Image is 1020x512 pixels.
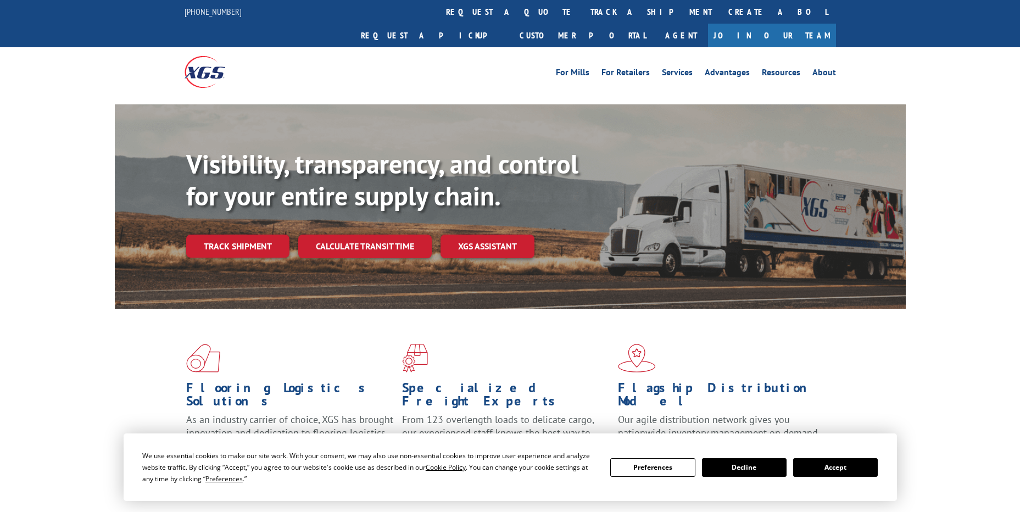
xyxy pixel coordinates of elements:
span: As an industry carrier of choice, XGS has brought innovation and dedication to flooring logistics... [186,413,393,452]
h1: Flooring Logistics Solutions [186,381,394,413]
a: For Mills [556,68,589,80]
h1: Flagship Distribution Model [618,381,826,413]
span: Cookie Policy [426,463,466,472]
a: Calculate transit time [298,235,432,258]
a: Request a pickup [353,24,511,47]
a: For Retailers [601,68,650,80]
h1: Specialized Freight Experts [402,381,610,413]
img: xgs-icon-flagship-distribution-model-red [618,344,656,372]
button: Preferences [610,458,695,477]
a: Resources [762,68,800,80]
div: Cookie Consent Prompt [124,433,897,501]
a: Agent [654,24,708,47]
a: Join Our Team [708,24,836,47]
button: Decline [702,458,787,477]
a: About [812,68,836,80]
span: Preferences [205,474,243,483]
a: Track shipment [186,235,289,258]
a: [PHONE_NUMBER] [185,6,242,17]
span: Our agile distribution network gives you nationwide inventory management on demand. [618,413,820,439]
a: Advantages [705,68,750,80]
button: Accept [793,458,878,477]
img: xgs-icon-focused-on-flooring-red [402,344,428,372]
a: Customer Portal [511,24,654,47]
a: Services [662,68,693,80]
b: Visibility, transparency, and control for your entire supply chain. [186,147,578,213]
a: XGS ASSISTANT [441,235,534,258]
p: From 123 overlength loads to delicate cargo, our experienced staff knows the best way to move you... [402,413,610,462]
div: We use essential cookies to make our site work. With your consent, we may also use non-essential ... [142,450,597,485]
img: xgs-icon-total-supply-chain-intelligence-red [186,344,220,372]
